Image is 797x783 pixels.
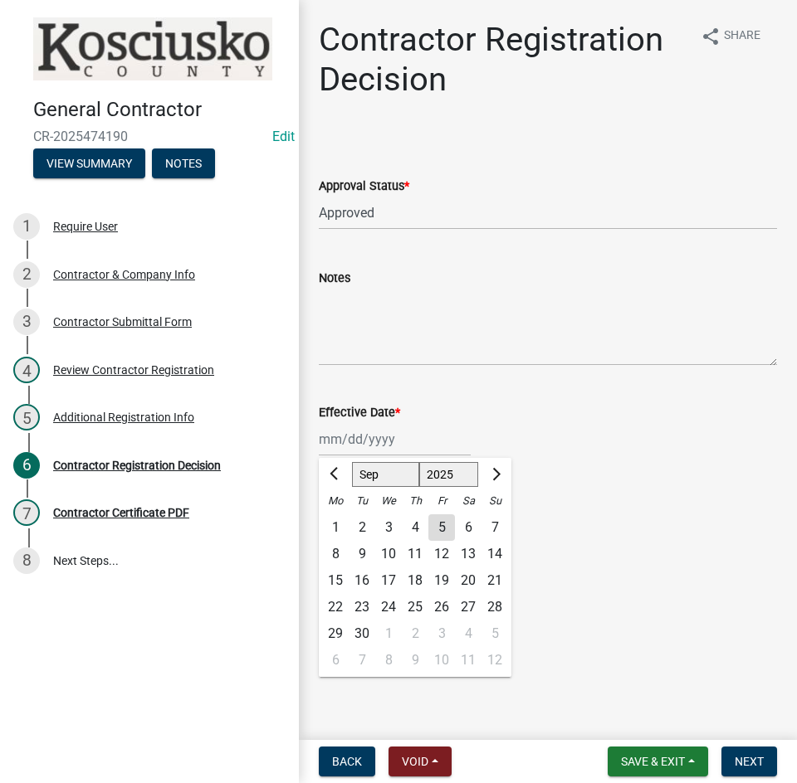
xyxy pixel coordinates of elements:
[375,567,402,594] div: 17
[735,755,764,768] span: Next
[375,647,402,674] div: Wednesday, October 8, 2025
[482,647,508,674] div: Sunday, October 12, 2025
[319,273,350,285] label: Notes
[482,541,508,567] div: Sunday, September 14, 2025
[13,404,40,430] div: 5
[322,594,349,620] div: Monday, September 22, 2025
[724,27,760,46] span: Share
[482,594,508,620] div: 28
[33,129,266,144] span: CR-2025474190
[322,488,349,514] div: Mo
[455,647,482,674] div: 11
[349,488,375,514] div: Tu
[349,514,375,541] div: 2
[375,514,402,541] div: Wednesday, September 3, 2025
[402,620,428,647] div: 2
[482,541,508,567] div: 14
[325,461,345,488] button: Previous month
[455,647,482,674] div: Saturday, October 11, 2025
[349,567,375,594] div: 16
[13,309,40,335] div: 3
[349,541,375,567] div: Tuesday, September 9, 2025
[428,514,455,541] div: 5
[352,462,419,487] select: Select month
[375,488,402,514] div: We
[455,514,482,541] div: Saturday, September 6, 2025
[455,488,482,514] div: Sa
[349,541,375,567] div: 9
[402,647,428,674] div: 9
[33,17,272,80] img: Kosciusko County, Indiana
[13,547,40,574] div: 8
[621,755,685,768] span: Save & Exit
[349,647,375,674] div: 7
[33,98,286,122] h4: General Contractor
[428,488,455,514] div: Fr
[272,129,295,144] a: Edit
[13,499,40,526] div: 7
[389,747,452,776] button: Void
[419,462,479,487] select: Select year
[53,316,192,328] div: Contractor Submittal Form
[428,567,455,594] div: Friday, September 19, 2025
[322,647,349,674] div: 6
[482,567,508,594] div: 21
[455,620,482,647] div: Saturday, October 4, 2025
[455,594,482,620] div: 27
[402,488,428,514] div: Th
[428,647,455,674] div: Friday, October 10, 2025
[375,594,402,620] div: 24
[53,460,221,471] div: Contractor Registration Decision
[375,647,402,674] div: 8
[402,567,428,594] div: 18
[13,261,40,288] div: 2
[319,181,409,192] label: Approval Status
[322,594,349,620] div: 22
[13,357,40,383] div: 4
[322,514,349,541] div: Monday, September 1, 2025
[402,514,428,541] div: Thursday, September 4, 2025
[349,620,375,647] div: Tuesday, September 30, 2025
[319,20,687,100] h1: Contractor Registration Decision
[482,514,508,541] div: Sunday, September 7, 2025
[349,620,375,647] div: 30
[375,594,402,620] div: Wednesday, September 24, 2025
[13,452,40,479] div: 6
[319,407,400,419] label: Effective Date
[33,158,145,171] wm-modal-confirm: Summary
[53,507,189,518] div: Contractor Certificate PDF
[428,594,455,620] div: 26
[402,567,428,594] div: Thursday, September 18, 2025
[455,541,482,567] div: 13
[375,541,402,567] div: Wednesday, September 10, 2025
[322,541,349,567] div: Monday, September 8, 2025
[455,514,482,541] div: 6
[402,647,428,674] div: Thursday, October 9, 2025
[375,514,402,541] div: 3
[33,148,145,178] button: View Summary
[349,594,375,620] div: Tuesday, September 23, 2025
[482,647,508,674] div: 12
[721,747,777,776] button: Next
[53,364,214,376] div: Review Contractor Registration
[375,620,402,647] div: 1
[349,567,375,594] div: Tuesday, September 16, 2025
[375,620,402,647] div: Wednesday, October 1, 2025
[319,747,375,776] button: Back
[319,422,471,456] input: mm/dd/yyyy
[402,620,428,647] div: Thursday, October 2, 2025
[428,647,455,674] div: 10
[455,541,482,567] div: Saturday, September 13, 2025
[428,620,455,647] div: Friday, October 3, 2025
[349,594,375,620] div: 23
[402,594,428,620] div: 25
[322,647,349,674] div: Monday, October 6, 2025
[687,20,774,52] button: shareShare
[428,514,455,541] div: Friday, September 5, 2025
[402,541,428,567] div: 11
[322,567,349,594] div: Monday, September 15, 2025
[375,567,402,594] div: Wednesday, September 17, 2025
[482,620,508,647] div: Sunday, October 5, 2025
[402,541,428,567] div: Thursday, September 11, 2025
[322,514,349,541] div: 1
